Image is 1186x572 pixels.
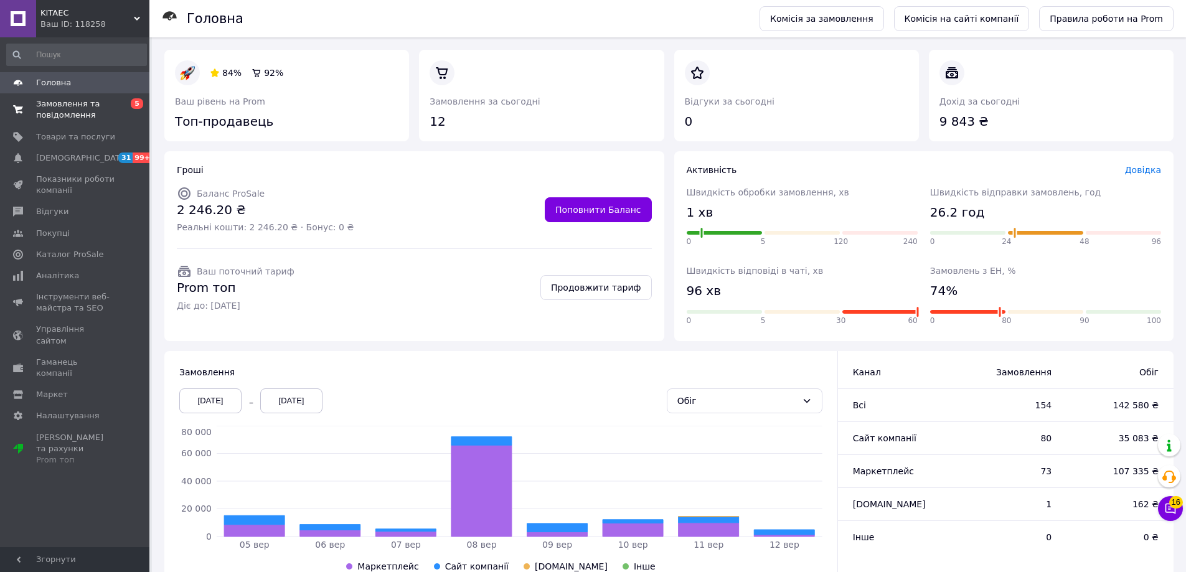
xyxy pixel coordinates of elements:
span: Маркетплейс [357,561,418,571]
span: [DOMAIN_NAME] [853,499,926,509]
tspan: 05 вер [240,540,270,550]
span: 30 [836,316,845,326]
span: Гроші [177,165,204,175]
span: 0 [964,531,1052,543]
span: 35 083 ₴ [1076,432,1159,444]
span: 1 хв [687,204,713,222]
span: Сайт компанії [853,433,916,443]
span: Швидкість обробки замовлення, хв [687,187,849,197]
span: 96 хв [687,282,721,300]
tspan: 10 вер [618,540,648,550]
span: 0 ₴ [1076,531,1159,543]
span: Маркетплейс [853,466,914,476]
span: Аналітика [36,270,79,281]
tspan: 80 000 [181,427,212,437]
span: Покупці [36,228,70,239]
span: 142 580 ₴ [1076,399,1159,411]
span: 107 335 ₴ [1076,465,1159,477]
span: [PERSON_NAME] та рахунки [36,432,115,466]
a: Продовжити тариф [540,275,652,300]
span: Відгуки [36,206,68,217]
span: Інструменти веб-майстра та SEO [36,291,115,314]
tspan: 20 000 [181,504,212,513]
span: Інше [634,561,656,571]
tspan: 08 вер [467,540,497,550]
span: 5 [761,237,766,247]
span: 0 [930,316,935,326]
span: 80 [964,432,1052,444]
span: 92 % [264,68,283,78]
span: 60 [908,316,917,326]
span: Реальні кошти: 2 246.20 ₴ · Бонус: 0 ₴ [177,221,354,233]
span: Діє до: [DATE] [177,299,294,312]
div: Обіг [677,394,797,408]
span: 100 [1147,316,1161,326]
span: 74% [930,282,958,300]
tspan: 09 вер [542,540,572,550]
h1: Головна [187,11,243,26]
span: Канал [853,367,881,377]
span: 5 [761,316,766,326]
span: 31 [118,152,133,163]
span: 24 [1002,237,1011,247]
span: Prom топ [177,279,294,297]
span: 240 [903,237,918,247]
span: 96 [1152,237,1161,247]
a: Поповнити Баланс [545,197,652,222]
div: [DATE] [260,388,322,413]
span: 16 [1169,496,1183,509]
span: Замовлення [179,367,235,377]
span: Показники роботи компанії [36,174,115,196]
tspan: 0 [206,532,212,542]
span: 0 [687,237,692,247]
span: Сайт компанії [445,561,509,571]
span: 1 [964,498,1052,510]
span: KITAEC [40,7,134,19]
span: 48 [1080,237,1089,247]
span: Каталог ProSale [36,249,103,260]
span: [DEMOGRAPHIC_DATA] [36,152,128,164]
span: 2 246.20 ₴ [177,201,354,219]
span: Швидкість відповіді в чаті, хв [687,266,824,276]
span: Замовлення та повідомлення [36,98,115,121]
span: Налаштування [36,410,100,421]
span: Маркет [36,389,68,400]
span: 73 [964,465,1052,477]
tspan: 40 000 [181,476,212,486]
input: Пошук [6,44,147,66]
span: Баланс ProSale [197,189,265,199]
span: 80 [1002,316,1011,326]
span: Замовлень з ЕН, % [930,266,1016,276]
span: Швидкість відправки замовлень, год [930,187,1101,197]
span: 90 [1080,316,1089,326]
span: Гаманець компанії [36,357,115,379]
button: Чат з покупцем16 [1158,496,1183,521]
span: 162 ₴ [1076,498,1159,510]
span: Замовлення [964,366,1052,378]
span: 154 [964,399,1052,411]
div: [DATE] [179,388,242,413]
tspan: 11 вер [694,540,723,550]
a: Довідка [1125,165,1161,175]
span: 0 [930,237,935,247]
a: Комісія за замовлення [760,6,884,31]
span: 99+ [133,152,153,163]
tspan: 12 вер [769,540,799,550]
span: Ваш поточний тариф [197,266,294,276]
tspan: 60 000 [181,448,212,458]
span: [DOMAIN_NAME] [535,561,608,571]
tspan: 06 вер [315,540,345,550]
a: Комісія на сайті компанії [894,6,1030,31]
a: Правила роботи на Prom [1039,6,1174,31]
span: Головна [36,77,71,88]
span: Управління сайтом [36,324,115,346]
tspan: 07 вер [391,540,421,550]
span: 5 [131,98,143,109]
span: 120 [834,237,848,247]
span: 26.2 год [930,204,984,222]
span: Обіг [1076,366,1159,378]
div: Prom топ [36,454,115,466]
span: 0 [687,316,692,326]
div: Ваш ID: 118258 [40,19,149,30]
span: Активність [687,165,737,175]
